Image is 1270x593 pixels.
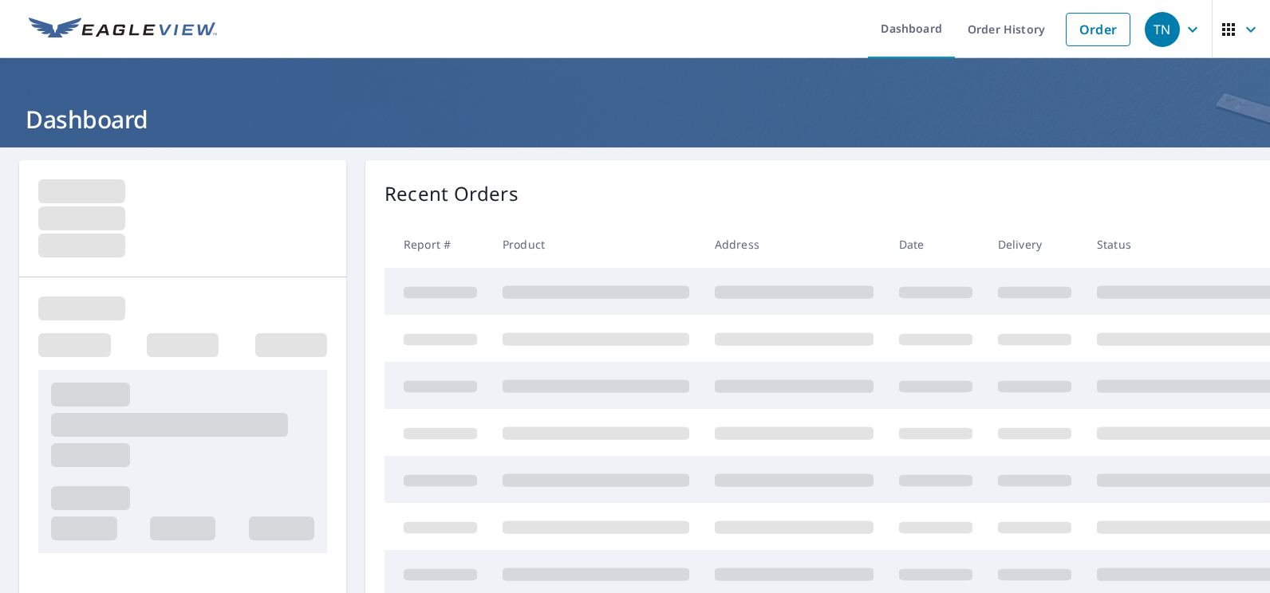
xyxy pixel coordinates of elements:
th: Report # [385,221,490,268]
div: TN [1145,12,1180,47]
th: Date [886,221,985,268]
img: EV Logo [29,18,217,41]
p: Recent Orders [385,179,519,208]
th: Product [490,221,702,268]
th: Address [702,221,886,268]
h1: Dashboard [19,103,1251,135]
th: Delivery [985,221,1084,268]
a: Order [1066,13,1130,46]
